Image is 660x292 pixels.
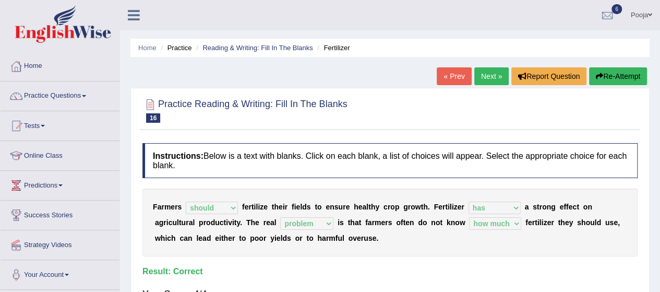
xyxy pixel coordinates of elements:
b: h [371,203,376,211]
b: h [224,234,229,242]
b: s [577,218,581,227]
b: T [246,218,251,227]
b: w [155,234,161,242]
a: Home [1,52,119,78]
h2: Practice Reading & Writing: Fill In The Blanks [142,97,347,123]
b: e [263,203,268,211]
a: Next » [474,67,509,85]
b: y [569,218,573,227]
b: r [388,203,390,211]
b: g [551,203,556,211]
a: Predictions [1,171,119,197]
b: o [455,218,460,227]
b: h [171,234,176,242]
b: e [373,234,377,242]
b: e [296,203,300,211]
b: r [285,203,287,211]
b: o [242,234,246,242]
b: t [558,218,560,227]
a: Practice Questions [1,81,119,108]
b: e [228,234,232,242]
span: 6 [611,4,622,14]
b: o [585,218,590,227]
b: r [551,218,554,227]
b: i [283,203,285,211]
a: Home [138,44,157,52]
b: e [215,234,219,242]
b: l [300,203,302,211]
b: e [357,234,361,242]
button: Report Question [511,67,586,85]
b: a [158,203,162,211]
b: e [559,203,563,211]
b: h [161,234,165,242]
b: e [528,218,532,227]
b: F [434,203,438,211]
b: f [566,203,569,211]
b: i [226,218,228,227]
b: t [537,203,539,211]
b: e [326,203,330,211]
b: o [436,218,440,227]
b: s [334,203,339,211]
a: Reading & Writing: Fill In The Blanks [202,44,313,52]
b: f [365,218,368,227]
b: t [440,218,442,227]
b: i [254,203,256,211]
b: d [596,218,601,227]
b: r [263,234,266,242]
b: c [383,203,388,211]
b: o [411,203,415,211]
b: i [338,218,340,227]
b: r [532,218,535,227]
b: a [270,218,274,227]
li: Fertilizer [315,43,350,53]
b: l [256,203,258,211]
b: f [292,203,294,211]
b: i [448,203,450,211]
b: t [221,234,224,242]
b: t [179,218,182,227]
b: s [178,203,182,211]
b: l [366,203,368,211]
b: t [368,203,371,211]
b: c [220,218,224,227]
b: f [525,218,528,227]
b: s [340,218,344,227]
b: c [572,203,577,211]
b: d [418,218,423,227]
h4: Result: [142,267,638,276]
b: t [348,218,351,227]
b: w [415,203,421,211]
b: i [232,218,234,227]
b: a [189,218,193,227]
b: l [539,218,542,227]
b: r [203,218,206,227]
b: n [188,234,193,242]
b: t [306,234,309,242]
b: s [388,218,392,227]
b: p [250,234,255,242]
b: a [368,218,372,227]
b: u [605,218,610,227]
b: r [186,218,188,227]
b: s [307,203,311,211]
b: t [403,218,405,227]
b: t [315,203,317,211]
b: i [537,218,539,227]
b: e [569,203,573,211]
b: t [234,218,237,227]
b: e [171,203,175,211]
a: Online Class [1,141,119,167]
b: l [177,218,179,227]
b: v [228,218,232,227]
b: y [270,234,274,242]
b: v [353,234,357,242]
b: e [277,234,281,242]
b: r [408,203,411,211]
b: k [447,218,451,227]
b: i [274,234,277,242]
b: r [461,203,464,211]
b: f [242,203,245,211]
b: g [403,203,408,211]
